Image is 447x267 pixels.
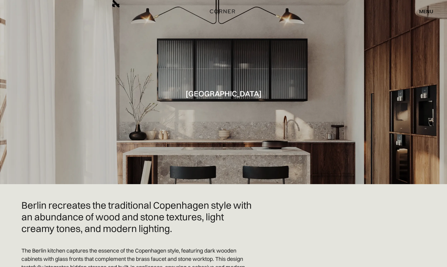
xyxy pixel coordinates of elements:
div: menu [413,6,433,17]
h2: Berlin recreates the traditional Copenhagen style with an abundance of wood and stone textures, l... [21,199,254,234]
h1: [GEOGRAPHIC_DATA] [186,89,262,98]
div: menu [419,9,433,14]
a: home [204,7,244,15]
